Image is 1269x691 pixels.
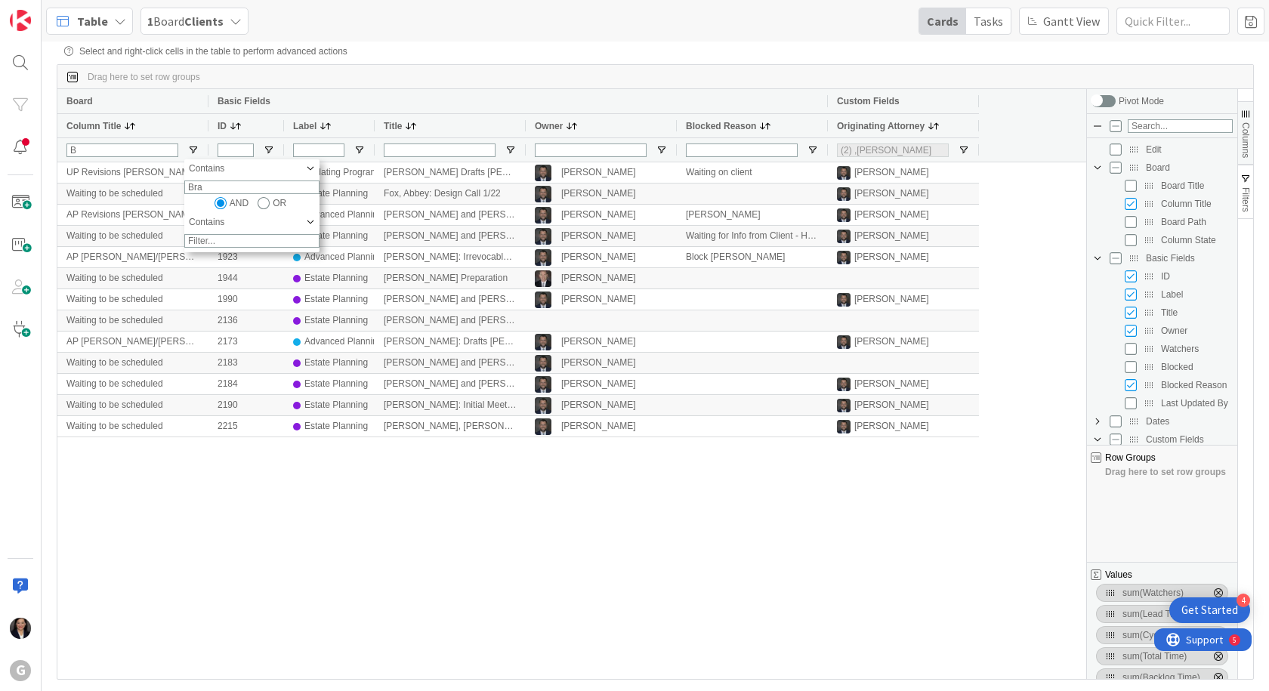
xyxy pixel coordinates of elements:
div: Estate Planning [304,227,368,245]
span: Custom Fields [837,96,900,106]
input: Quick Filter... [1116,8,1230,35]
div: AP [PERSON_NAME]/[PERSON_NAME] [57,247,208,267]
img: JW [837,399,851,412]
div: [PERSON_NAME] [561,375,636,393]
div: [PERSON_NAME] and [PERSON_NAME]: Initial Meeting on 3/13 w/ [PERSON_NAME] - Drafting to be Assigned [375,226,526,246]
div: 2184 [208,374,284,394]
div: [PERSON_NAME] [854,417,929,436]
div: [PERSON_NAME] [854,248,929,267]
input: Title Filter Input [384,143,496,157]
div: Waiting to be scheduled [57,184,208,204]
div: [PERSON_NAME], [PERSON_NAME] and [PERSON_NAME]: Initial on 9/10 with [PERSON_NAME] DRAFTING TO BE... [375,416,526,437]
div: OR [273,198,286,208]
div: Estate Planning [304,417,368,436]
img: JW [837,335,851,349]
div: [PERSON_NAME] and [PERSON_NAME]: SLAT Drafts [PERSON_NAME] - Signing [DATE] [375,205,526,225]
span: Basic Fields [1146,253,1233,264]
span: ID [1161,271,1233,282]
span: ID [218,121,227,131]
div: [PERSON_NAME] [561,353,636,372]
div: Board Column Group [1087,159,1237,177]
div: [PERSON_NAME] and [PERSON_NAME] ([PERSON_NAME] Law Group, LLC) Waiting for Signed Engagement Lett... [375,310,526,331]
div: [PERSON_NAME] [561,417,636,436]
img: JW [535,376,551,393]
span: Title [384,121,402,131]
div: [PERSON_NAME] [854,163,929,182]
span: Edit [1146,144,1233,155]
span: sum(Total Time) [1122,651,1208,662]
img: JW [535,207,551,224]
div: Custom Fields Column Group [1087,430,1237,449]
span: Board Path [1161,217,1233,227]
button: Open Filter Menu [187,144,199,156]
div: AP [PERSON_NAME]/[PERSON_NAME] [57,332,208,352]
div: [PERSON_NAME] and [PERSON_NAME]: Initial Meeting on 8/25 with [PERSON_NAME] DRAFTING TO BE ASSIGNED [375,374,526,394]
div: Board Title Column [1087,177,1237,195]
div: Pivot Mode [1119,96,1164,106]
img: JW [535,292,551,308]
span: Column Title [66,121,121,131]
button: Open Filter Menu [656,144,668,156]
div: [PERSON_NAME] [561,227,636,245]
div: 1923 [208,247,284,267]
div: 2183 [208,353,284,373]
div: [PERSON_NAME] [854,184,929,203]
b: Clients [184,14,224,29]
img: JW [535,228,551,245]
div: Waiting to be scheduled [57,374,208,394]
div: Column State Column [1087,231,1237,249]
span: Filters [1240,187,1251,212]
div: Watchers Column [1087,340,1237,358]
div: G [10,660,31,681]
div: Estate Planning [304,290,368,309]
div: [PERSON_NAME] [561,184,636,203]
img: JW [837,420,851,433]
div: AP Revisions [PERSON_NAME]/[PERSON_NAME] [57,205,208,225]
span: Title [1161,307,1233,318]
div: Edit Column [1087,140,1237,159]
div: UP Revisions [PERSON_NAME]/[PERSON_NAME] [57,162,208,183]
span: Values [1105,569,1132,580]
span: Board [66,96,93,106]
input: Label Filter Input [293,143,344,157]
img: JW [535,186,551,202]
span: sum(Backlog Time) [1122,672,1208,683]
span: Column State [1161,235,1233,245]
div: [PERSON_NAME]: Irrevocable Trust for Granddaughter: Drafts [PERSON_NAME] [375,247,526,267]
button: Open Filter Menu [354,144,366,156]
div: [PERSON_NAME] [854,205,929,224]
div: Estate Planning [304,269,368,288]
span: Owner [535,121,563,131]
div: Waiting to be scheduled [57,310,208,331]
div: 2190 [208,395,284,415]
span: Last Updated By [1161,398,1233,409]
img: JW [535,165,551,181]
div: Contains [189,217,304,227]
div: Advanced Planning [304,205,382,224]
input: ID Filter Input [218,143,254,157]
div: [PERSON_NAME] Drafts [PERSON_NAME] to [PERSON_NAME] [375,162,526,183]
div: [PERSON_NAME] [561,332,636,351]
div: Waiting to be scheduled [57,395,208,415]
div: Title Column [1087,304,1237,322]
span: Dates [1146,416,1233,427]
div: Board Path Column [1087,213,1237,231]
img: JW [837,187,851,201]
span: Blocked Reason [1161,380,1233,390]
span: sum(Watchers) [1122,588,1208,598]
div: Filtering operator [184,213,320,231]
img: JW [837,166,851,180]
span: Board [1146,162,1233,173]
span: Board [147,12,224,30]
div: [PERSON_NAME] [561,163,636,182]
div: Tasks [966,8,1011,34]
div: Waiting to be scheduled [57,416,208,437]
div: Estate Planning [304,184,368,203]
span: sum of Watchers. Press ENTER to change the aggregation type. Press DELETE to remove [1096,584,1228,602]
input: Filter Value [184,234,320,248]
div: Owner Column [1087,322,1237,340]
img: JW [535,334,551,350]
div: Estate Planning [304,311,368,330]
span: Drag here to set row groups [1087,467,1237,562]
div: Estate Planning [304,375,368,393]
